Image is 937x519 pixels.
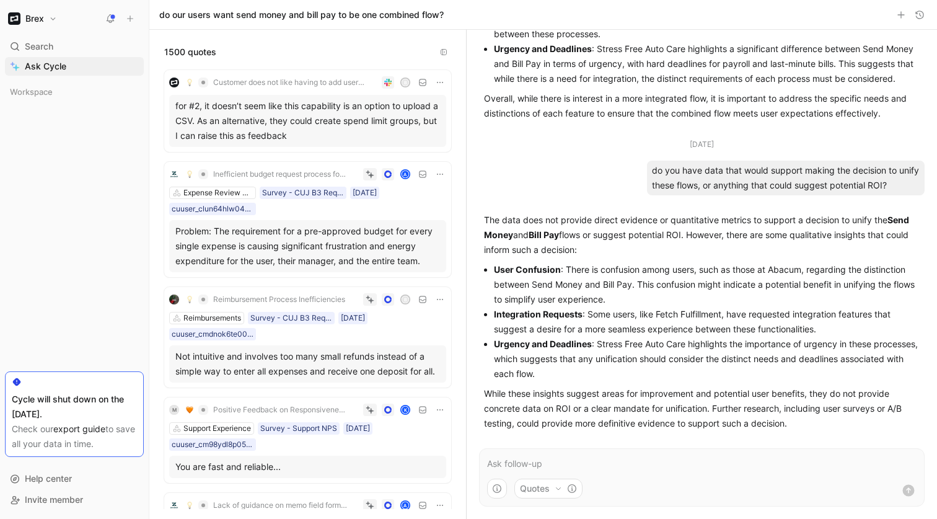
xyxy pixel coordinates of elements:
[529,229,559,240] strong: Bill Pay
[175,459,440,474] div: You are fast and reliable...
[402,502,410,510] div: A
[494,43,592,54] strong: Urgency and Deadlines
[213,295,345,304] span: Reimbursement Process Inefficiencies
[8,12,20,25] img: Brex
[12,392,137,422] div: Cycle will shut down on the [DATE].
[169,295,179,304] img: logo
[186,171,193,178] img: 💡
[164,45,216,60] span: 1500 quotes
[186,406,193,414] img: 🧡
[494,307,920,337] p: : Some users, like Fetch Fulfillment, have requested integration features that suggest a desire f...
[5,82,144,101] div: Workspace
[172,438,253,451] div: cuuser_cm98ydl8p05cd0j124uum4h5g
[25,473,72,484] span: Help center
[5,10,60,27] button: BrexBrex
[172,328,253,340] div: cuuser_cmdnok6te00l40i93c1d8flj8
[12,422,137,451] div: Check our to save all your data in time.
[494,262,920,307] p: : There is confusion among users, such as those at Abacum, regarding the distinction between Send...
[175,224,440,268] div: Problem: The requirement for a pre-approved budget for every single expense is causing significan...
[183,422,251,435] div: Support Experience
[5,37,144,56] div: Search
[5,469,144,488] div: Help center
[484,91,920,121] p: Overall, while there is interest in a more integrated flow, it is important to address the specif...
[260,422,337,435] div: Survey - Support NPS
[186,296,193,303] img: 💡
[213,405,348,415] span: Positive Feedback on Responsiveness and Efficiency
[514,479,583,499] button: Quotes
[169,405,179,415] div: M
[53,424,105,434] a: export guide
[182,75,371,90] button: 💡Customer does not like having to add users one by
[402,79,410,87] div: b
[262,187,344,199] div: Survey - CUJ B3 Request Reimbursement
[402,296,410,304] div: B
[494,264,561,275] strong: User Confusion
[484,213,920,257] p: The data does not provide direct evidence or quantitative metrics to support a decision to unify ...
[25,494,83,505] span: Invite member
[186,502,193,509] img: 💡
[172,203,253,215] div: cuuser_clun64hlw04yl0i7588rp78i7
[175,349,440,379] div: Not intuitive and involves too many small refunds instead of a simple way to enter all expenses a...
[175,99,440,143] div: for #2, it doesn’t seem like this capability is an option to upload a CSV. As an alternative, the...
[183,187,253,199] div: Expense Review & Approval
[341,312,365,324] div: [DATE]
[169,78,179,87] img: logo
[25,59,66,74] span: Ask Cycle
[5,57,144,76] a: Ask Cycle
[402,171,410,179] div: A
[353,187,377,199] div: [DATE]
[10,86,53,98] span: Workspace
[169,500,179,510] img: logo
[169,169,179,179] img: logo
[484,386,920,431] p: While these insights suggest areas for improvement and potential user benefits, they do not provi...
[690,138,714,151] div: [DATE]
[183,312,241,324] div: Reimbursements
[182,402,352,417] button: 🧡Positive Feedback on Responsiveness and Efficiency
[159,9,444,21] h1: do our users want send money and bill pay to be one combined flow?
[402,406,410,414] div: K
[346,422,370,435] div: [DATE]
[494,337,920,381] p: : Stress Free Auto Care highlights the importance of urgency in these processes, which suggests t...
[182,292,350,307] button: 💡Reimbursement Process Inefficiencies
[647,161,925,195] div: do you have data that would support making the decision to unify these flows, or anything that co...
[25,13,44,24] h1: Brex
[494,42,920,86] p: : Stress Free Auto Care highlights a significant difference between Send Money and Bill Pay in te...
[182,498,352,513] button: 💡Lack of guidance on memo field format in reimbursement input screen
[182,167,352,182] button: 💡Inefficient budget request process for small expenses
[494,339,592,349] strong: Urgency and Deadlines
[250,312,332,324] div: Survey - CUJ B3 Request Reimbursement
[213,500,348,510] span: Lack of guidance on memo field format in reimbursement input screen
[186,79,193,86] img: 💡
[5,490,144,509] div: Invite member
[25,39,53,54] span: Search
[213,169,348,179] span: Inefficient budget request process for small expenses
[494,309,583,319] strong: Integration Requests
[213,78,366,87] span: Customer does not like having to add users one by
